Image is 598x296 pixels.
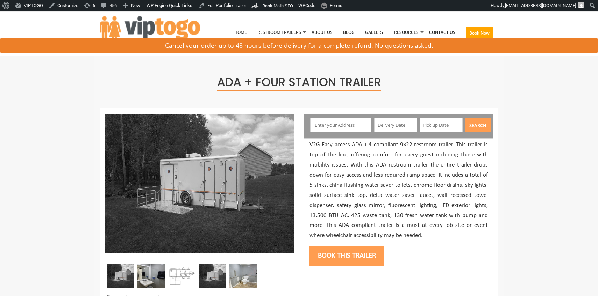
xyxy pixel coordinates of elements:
[466,27,493,40] button: Book Now
[424,14,461,51] a: Contact Us
[262,3,293,8] span: Rank Math SEO
[229,14,252,51] a: Home
[229,264,257,288] img: Restroom Trailer
[389,14,424,51] a: Resources
[252,14,306,51] a: Restroom Trailers
[465,118,491,132] button: Search
[570,268,598,296] button: Live Chat
[306,14,338,51] a: About Us
[100,16,200,45] img: VIPTOGO
[168,264,195,288] img: Floor plan of ADA plus 4 trailer
[309,140,488,241] p: V2G Easy access ADA + 4 compliant 9×22 restroom trailer. This trailer is top of the line, offerin...
[105,114,294,253] img: An outside photo of ADA + 4 Station Trailer
[420,118,463,132] input: Pick up Date
[461,14,498,55] a: Book Now
[310,118,372,132] input: Enter your Address
[199,264,226,288] img: An outside photo of ADA + 4 Station Trailer
[374,118,417,132] input: Delivery Date
[360,14,389,51] a: Gallery
[338,14,360,51] a: Blog
[217,74,381,91] span: ADA + Four Station Trailer
[309,246,384,266] button: Book this trailer
[137,264,165,288] img: Sink Portable Trailer
[505,3,576,8] span: [EMAIL_ADDRESS][DOMAIN_NAME]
